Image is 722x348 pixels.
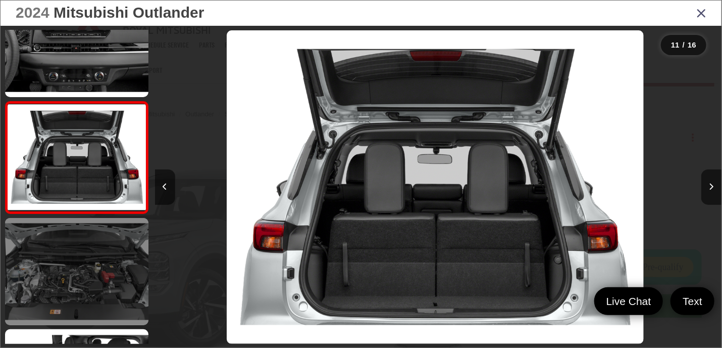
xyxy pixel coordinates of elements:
span: / [682,41,686,49]
span: 16 [688,40,696,49]
span: 2024 [16,4,49,21]
img: 2024 Mitsubishi Outlander SE [227,30,644,343]
span: Text [678,294,707,308]
span: Live Chat [601,294,656,308]
button: Previous image [155,169,175,205]
img: 2024 Mitsubishi Outlander SE [6,105,147,210]
a: Live Chat [594,287,663,315]
div: 2024 Mitsubishi Outlander SE 10 [152,30,718,343]
button: Next image [701,169,721,205]
span: 11 [671,40,680,49]
span: Mitsubishi Outlander [54,4,204,21]
i: Close gallery [696,6,706,19]
a: Text [671,287,714,315]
